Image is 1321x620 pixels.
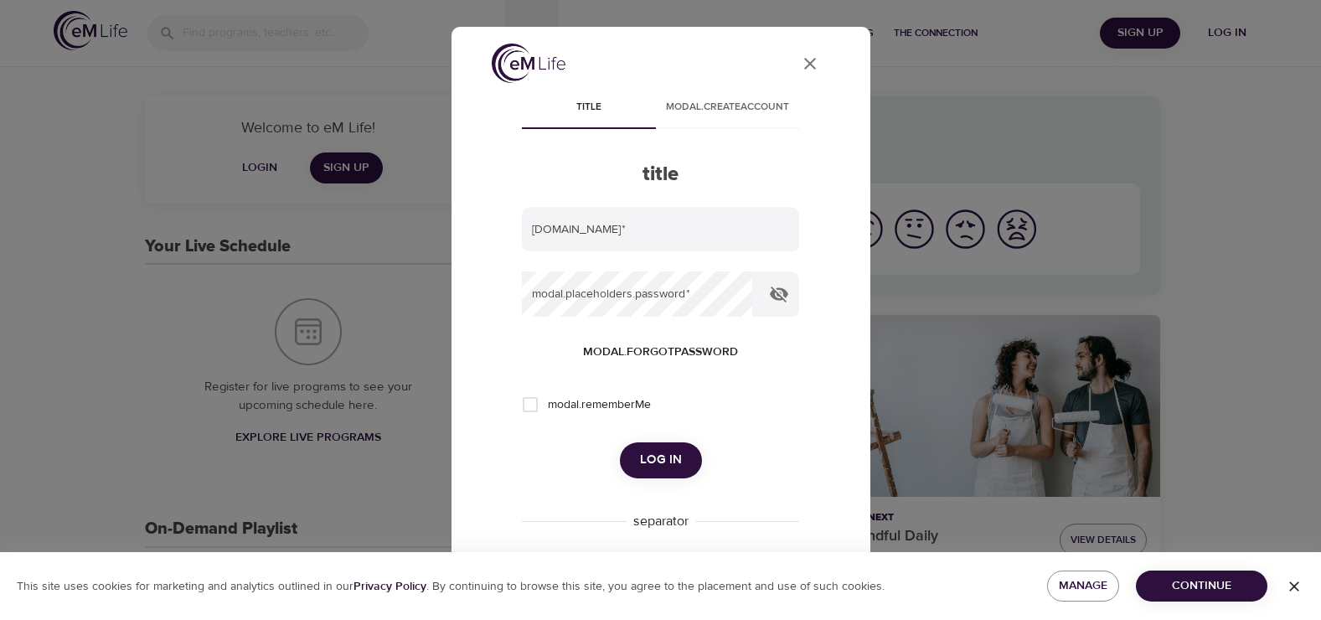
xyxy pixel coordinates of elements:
span: Manage [1060,576,1106,597]
button: Log in [620,442,702,478]
span: modal.createAccount [666,99,789,116]
span: modal.rememberMe [548,396,651,414]
span: title [532,99,646,116]
img: logo [492,44,565,83]
div: disabled tabs example [522,89,799,129]
button: close [790,44,830,84]
span: modal.forgotPassword [583,342,738,363]
button: modal.forgotPassword [576,337,745,368]
h2: title [522,163,799,187]
span: Log in [640,449,682,471]
span: Continue [1149,576,1254,597]
b: Privacy Policy [353,579,426,594]
div: separator [627,512,695,531]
